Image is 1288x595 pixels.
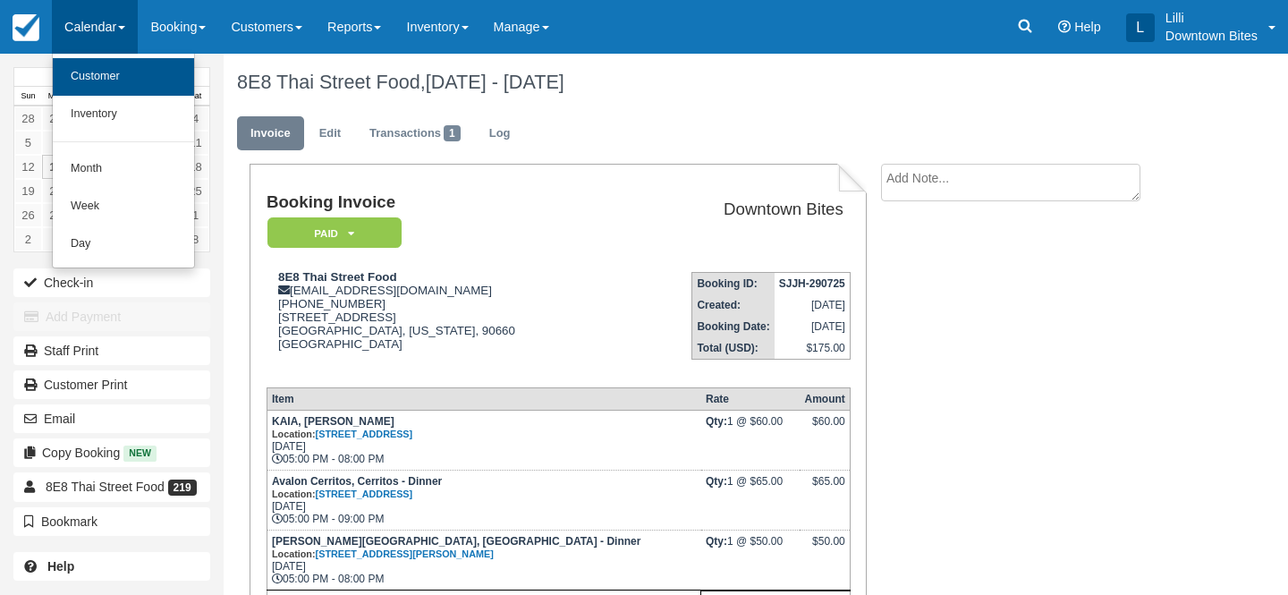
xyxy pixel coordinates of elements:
a: Paid [267,217,395,250]
a: Help [13,552,210,581]
button: Check-in [13,268,210,297]
span: 8E8 Thai Street Food [46,480,165,494]
span: New [123,446,157,461]
button: Email [13,404,210,433]
button: Bookmark [13,507,210,536]
a: 11 [182,131,209,155]
a: 28 [14,106,42,131]
a: 18 [182,155,209,179]
div: [EMAIL_ADDRESS][DOMAIN_NAME] [PHONE_NUMBER] [STREET_ADDRESS] [GEOGRAPHIC_DATA], [US_STATE], 90660... [267,270,623,373]
td: [DATE] [775,316,851,337]
td: [DATE] 05:00 PM - 08:00 PM [267,410,701,470]
th: Sun [14,87,42,106]
ul: Calendar [52,54,195,268]
a: Log [476,116,524,151]
a: 3 [42,227,70,251]
small: Location: [272,489,412,499]
span: Help [1074,20,1101,34]
td: [DATE] [775,294,851,316]
th: Total (USD): [692,337,775,360]
a: [STREET_ADDRESS] [316,429,413,439]
strong: Qty [706,415,727,428]
a: 12 [14,155,42,179]
div: L [1126,13,1155,42]
img: checkfront-main-nav-mini-logo.png [13,14,39,41]
a: 19 [14,179,42,203]
td: 1 @ $65.00 [701,470,800,530]
a: 8E8 Thai Street Food 219 [13,472,210,501]
a: 26 [14,203,42,227]
a: Month [53,150,194,188]
a: Week [53,188,194,225]
th: Booking Date: [692,316,775,337]
strong: Avalon Cerritos, Cerritos - Dinner [272,475,442,500]
a: 2 [14,227,42,251]
a: 8 [182,227,209,251]
a: Transactions1 [356,116,474,151]
a: 5 [14,131,42,155]
td: 1 @ $50.00 [701,530,800,590]
a: Staff Print [13,336,210,365]
strong: Qty [706,535,727,548]
a: 29 [42,106,70,131]
th: Sat [182,87,209,106]
td: $175.00 [775,337,851,360]
a: [STREET_ADDRESS] [316,489,413,499]
a: 25 [182,179,209,203]
h2: Downtown Bites [630,200,843,219]
a: 27 [42,203,70,227]
th: Created: [692,294,775,316]
strong: 8E8 Thai Street Food [278,270,397,284]
strong: KAIA, [PERSON_NAME] [272,415,412,440]
h1: 8E8 Thai Street Food, [237,72,1176,93]
a: 4 [182,106,209,131]
em: Paid [267,217,402,249]
a: 20 [42,179,70,203]
i: Help [1058,21,1071,33]
a: Day [53,225,194,263]
p: Downtown Bites [1165,27,1258,45]
small: Location: [272,429,412,439]
div: $60.00 [804,415,844,442]
th: Booking ID: [692,273,775,295]
a: Edit [306,116,354,151]
strong: SJJH-290725 [779,277,845,290]
a: 13 [42,155,70,179]
td: [DATE] 05:00 PM - 09:00 PM [267,470,701,530]
a: 6 [42,131,70,155]
td: [DATE] 05:00 PM - 08:00 PM [267,530,701,590]
th: Mon [42,87,70,106]
a: Customer [53,58,194,96]
td: 1 @ $60.00 [701,410,800,470]
a: Invoice [237,116,304,151]
a: Customer Print [13,370,210,399]
b: Help [47,559,74,574]
a: Inventory [53,96,194,133]
th: Item [267,387,701,410]
strong: Qty [706,475,727,488]
span: [DATE] - [DATE] [426,71,564,93]
div: $65.00 [804,475,844,502]
h1: Booking Invoice [267,193,623,212]
th: Amount [800,387,850,410]
span: 219 [168,480,197,496]
div: $50.00 [804,535,844,562]
p: Lilli [1165,9,1258,27]
small: Location: [272,548,494,559]
a: 1 [182,203,209,227]
button: Copy Booking New [13,438,210,467]
th: Rate [701,387,800,410]
span: 1 [444,125,461,141]
a: [STREET_ADDRESS][PERSON_NAME] [316,548,494,559]
button: Add Payment [13,302,210,331]
strong: [PERSON_NAME][GEOGRAPHIC_DATA], [GEOGRAPHIC_DATA] - Dinner [272,535,640,560]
